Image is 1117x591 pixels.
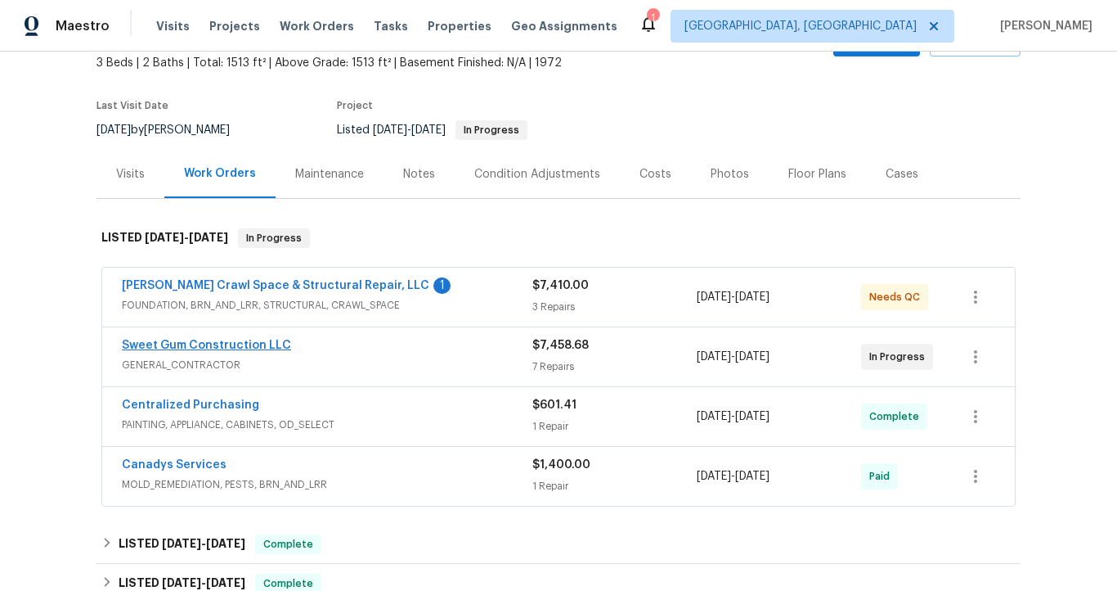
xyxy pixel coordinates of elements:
[735,411,769,422] span: [DATE]
[162,577,201,589] span: [DATE]
[735,351,769,363] span: [DATE]
[96,55,689,71] span: 3 Beds | 2 Baths | Total: 1513 ft² | Above Grade: 1513 ft² | Basement Finished: N/A | 1972
[433,277,451,294] div: 1
[711,166,749,183] div: Photos
[457,125,526,135] span: In Progress
[337,101,373,111] span: Project
[869,468,896,485] span: Paid
[697,468,769,485] span: -
[697,471,731,482] span: [DATE]
[869,349,931,365] span: In Progress
[156,18,190,34] span: Visits
[280,18,354,34] span: Work Orders
[532,418,697,435] div: 1 Repair
[532,399,576,411] span: $601.41
[374,20,408,32] span: Tasks
[532,478,697,494] div: 1 Repair
[162,577,245,589] span: -
[162,538,245,549] span: -
[735,471,769,482] span: [DATE]
[403,166,435,183] div: Notes
[162,538,201,549] span: [DATE]
[96,212,1021,264] div: LISTED [DATE]-[DATE]In Progress
[96,120,249,140] div: by [PERSON_NAME]
[532,280,589,291] span: $7,410.00
[697,408,769,425] span: -
[373,124,407,136] span: [DATE]
[994,18,1092,34] span: [PERSON_NAME]
[474,166,600,183] div: Condition Adjustments
[122,459,227,471] a: Canadys Services
[101,228,228,248] h6: LISTED
[532,359,697,375] div: 7 Repairs
[428,18,491,34] span: Properties
[96,124,131,136] span: [DATE]
[122,417,532,433] span: PAINTING, APPLIANCE, CABINETS, OD_SELECT
[56,18,110,34] span: Maestro
[869,289,926,305] span: Needs QC
[532,299,697,315] div: 3 Repairs
[145,232,228,243] span: -
[697,351,731,363] span: [DATE]
[886,166,918,183] div: Cases
[684,18,917,34] span: [GEOGRAPHIC_DATA], [GEOGRAPHIC_DATA]
[697,291,731,303] span: [DATE]
[122,297,532,314] span: FOUNDATION, BRN_AND_LRR, STRUCTURAL, CRAWL_SPACE
[206,577,245,589] span: [DATE]
[697,349,769,365] span: -
[122,476,532,493] span: MOLD_REMEDIATION, PESTS, BRN_AND_LRR
[697,289,769,305] span: -
[96,525,1021,564] div: LISTED [DATE]-[DATE]Complete
[532,340,589,351] span: $7,458.68
[373,124,446,136] span: -
[122,357,532,373] span: GENERAL_CONTRACTOR
[122,340,291,351] a: Sweet Gum Construction LLC
[411,124,446,136] span: [DATE]
[639,166,671,183] div: Costs
[184,165,256,182] div: Work Orders
[206,538,245,549] span: [DATE]
[869,408,926,425] span: Complete
[257,536,320,553] span: Complete
[189,232,228,243] span: [DATE]
[295,166,364,183] div: Maintenance
[96,101,168,111] span: Last Visit Date
[647,10,658,26] div: 1
[788,166,846,183] div: Floor Plans
[122,399,259,411] a: Centralized Purchasing
[337,124,527,136] span: Listed
[209,18,260,34] span: Projects
[511,18,617,34] span: Geo Assignments
[119,535,245,554] h6: LISTED
[240,230,308,246] span: In Progress
[735,291,769,303] span: [DATE]
[116,166,145,183] div: Visits
[532,459,590,471] span: $1,400.00
[122,280,429,291] a: [PERSON_NAME] Crawl Space & Structural Repair, LLC
[697,411,731,422] span: [DATE]
[145,232,184,243] span: [DATE]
